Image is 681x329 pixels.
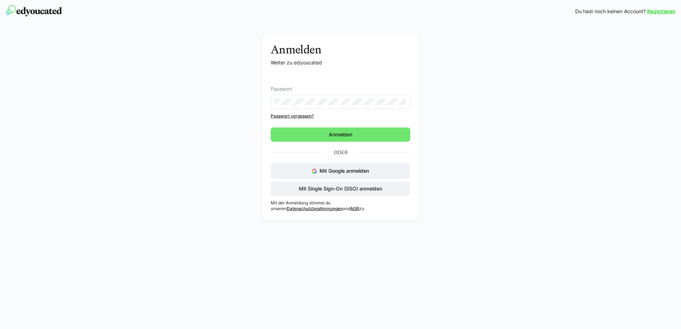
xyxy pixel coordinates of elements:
[647,8,675,15] a: Registrieren
[287,206,343,211] a: Datenschutzbestimmungen
[271,163,410,179] button: Mit Google anmelden
[328,131,353,138] span: Anmelden
[271,113,410,119] a: Passwort vergessen?
[271,200,410,211] p: Mit der Anmeldung stimmst du unseren und zu.
[271,127,410,142] button: Anmelden
[271,182,410,196] button: Mit Single Sign-On (SSO) anmelden
[350,206,359,211] a: AGB
[298,185,383,192] span: Mit Single Sign-On (SSO) anmelden
[323,147,358,157] p: Oder
[6,5,62,16] img: edyoucated
[319,168,369,174] span: Mit Google anmelden
[271,43,410,56] h3: Anmelden
[575,8,646,15] span: Du hast noch keinen Account?
[271,86,292,92] span: Passwort
[271,59,410,66] p: Weiter zu edyoucated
